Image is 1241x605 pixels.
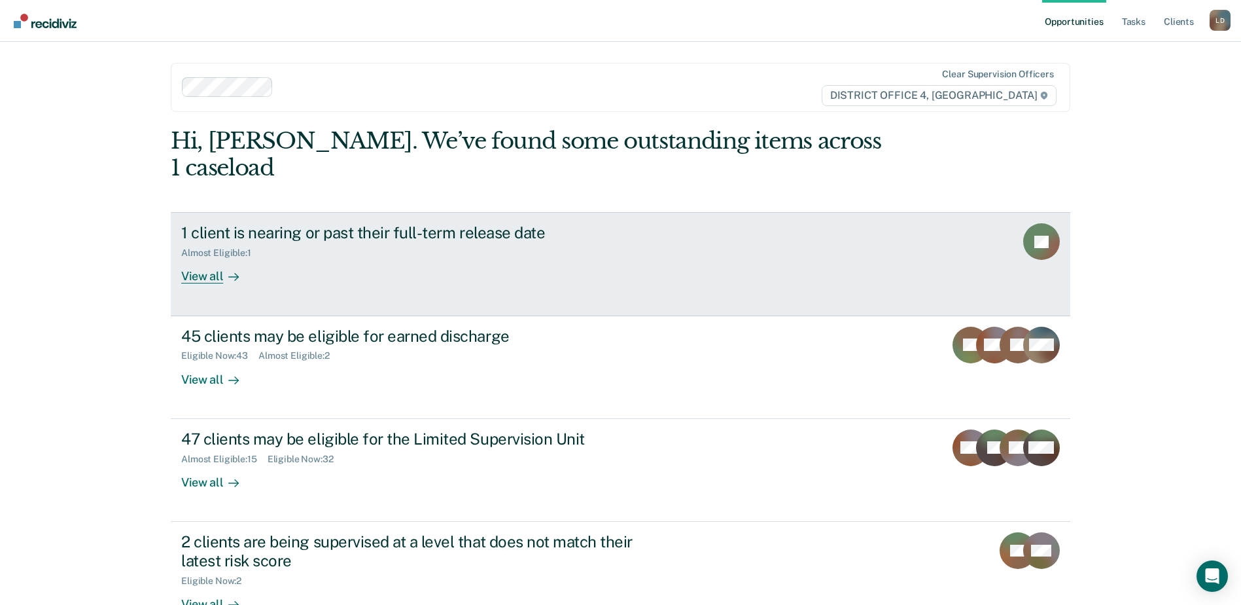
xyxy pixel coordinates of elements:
div: 1 client is nearing or past their full-term release date [181,223,640,242]
div: 45 clients may be eligible for earned discharge [181,327,640,346]
div: 2 clients are being supervised at a level that does not match their latest risk score [181,532,640,570]
div: View all [181,464,254,490]
button: Profile dropdown button [1210,10,1231,31]
img: Recidiviz [14,14,77,28]
div: View all [181,259,254,284]
div: L D [1210,10,1231,31]
div: Clear supervision officers [942,69,1053,80]
span: DISTRICT OFFICE 4, [GEOGRAPHIC_DATA] [822,85,1057,106]
div: Almost Eligible : 2 [258,350,340,361]
div: Almost Eligible : 15 [181,454,268,465]
div: Almost Eligible : 1 [181,247,262,259]
div: Eligible Now : 43 [181,350,258,361]
div: Eligible Now : 2 [181,576,252,587]
div: Hi, [PERSON_NAME]. We’ve found some outstanding items across 1 caseload [171,128,890,181]
div: View all [181,361,254,387]
a: 47 clients may be eligible for the Limited Supervision UnitAlmost Eligible:15Eligible Now:32View all [171,419,1070,522]
div: 47 clients may be eligible for the Limited Supervision Unit [181,430,640,449]
div: Open Intercom Messenger [1197,560,1228,592]
div: Eligible Now : 32 [268,454,344,465]
a: 1 client is nearing or past their full-term release dateAlmost Eligible:1View all [171,212,1070,316]
a: 45 clients may be eligible for earned dischargeEligible Now:43Almost Eligible:2View all [171,316,1070,419]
